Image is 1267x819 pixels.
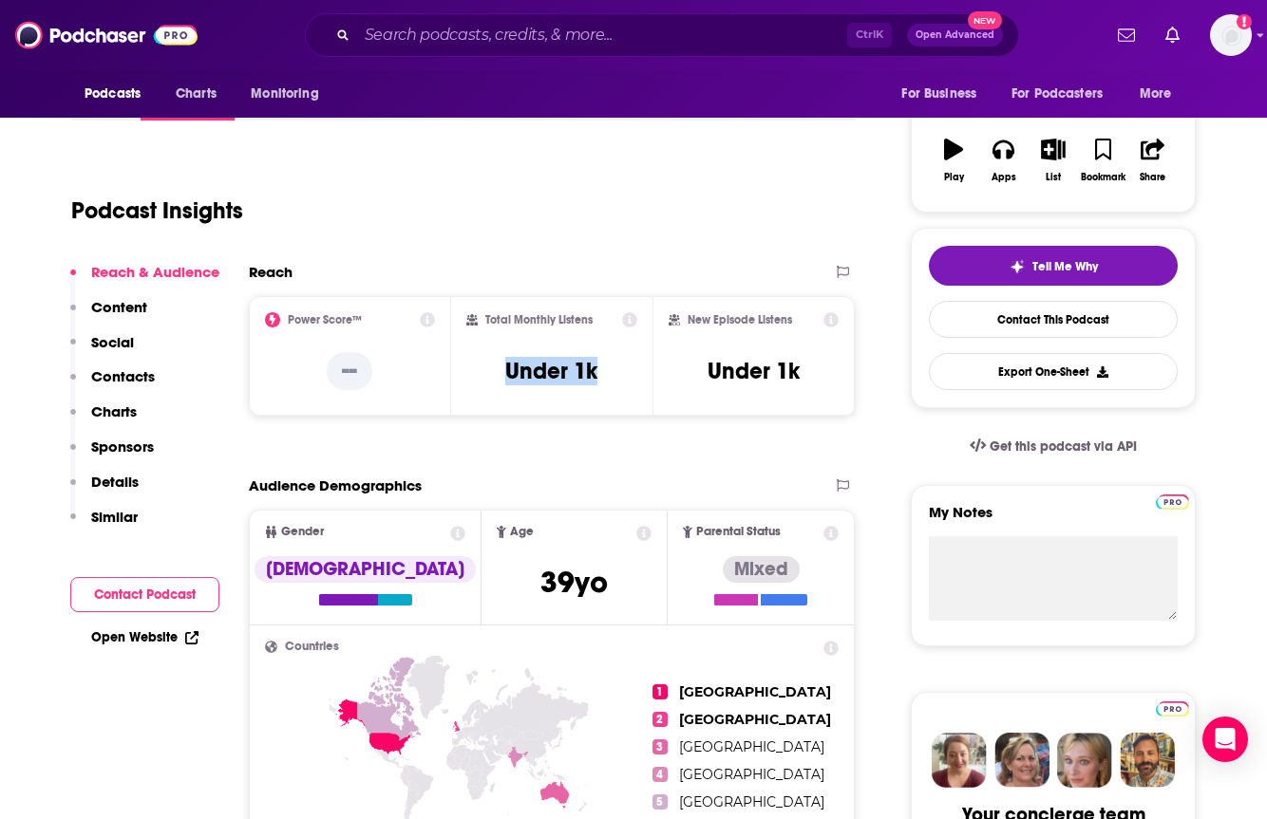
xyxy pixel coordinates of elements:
svg: Add a profile image [1237,14,1252,29]
img: Podchaser Pro [1156,494,1189,510]
button: Share [1128,126,1178,195]
button: Reach & Audience [70,263,219,298]
div: [DEMOGRAPHIC_DATA] [255,556,476,583]
button: Open AdvancedNew [907,24,1003,47]
p: Content [91,298,147,316]
button: Bookmark [1078,126,1127,195]
div: Mixed [723,556,800,583]
a: Open Website [91,629,199,645]
div: Open Intercom Messenger [1202,717,1248,762]
button: open menu [888,76,1000,112]
span: For Business [901,81,976,107]
span: 4 [652,767,668,782]
span: Countries [285,641,339,653]
button: Charts [70,402,137,437]
button: open menu [999,76,1130,112]
button: Play [929,126,978,195]
button: open menu [71,76,165,112]
span: 2 [652,712,668,727]
span: [GEOGRAPHIC_DATA] [679,766,824,783]
div: Search podcasts, credits, & more... [305,13,1019,57]
span: [GEOGRAPHIC_DATA] [679,683,831,700]
h2: New Episode Listens [688,313,792,326]
p: Similar [91,508,138,526]
img: Jules Profile [1057,733,1112,788]
span: More [1140,81,1172,107]
p: Sponsors [91,437,154,456]
button: Contacts [70,367,155,402]
button: Sponsors [70,437,154,473]
label: My Notes [929,503,1178,536]
p: -- [327,352,372,390]
h2: Reach [249,263,293,281]
button: Apps [978,126,1028,195]
button: Contact Podcast [70,577,219,612]
span: [GEOGRAPHIC_DATA] [679,711,831,728]
img: Sydney Profile [932,733,987,788]
span: Logged in as tessvanden [1210,14,1252,56]
p: Charts [91,402,137,420]
a: Show notifications dropdown [1110,19,1143,51]
button: tell me why sparkleTell Me Why [929,246,1178,286]
h2: Total Monthly Listens [485,313,593,326]
p: Reach & Audience [91,263,219,281]
div: List [1046,172,1061,183]
div: Apps [992,172,1016,183]
span: [GEOGRAPHIC_DATA] [679,738,824,755]
span: Gender [281,526,324,538]
span: 3 [652,739,668,754]
h2: Audience Demographics [249,476,422,494]
a: Show notifications dropdown [1158,19,1187,51]
div: Play [944,172,964,183]
span: 5 [652,794,668,810]
img: Jon Profile [1120,733,1175,788]
input: Search podcasts, credits, & more... [357,20,847,50]
span: Charts [176,81,217,107]
span: For Podcasters [1012,81,1103,107]
p: Social [91,333,134,351]
h3: Under 1k [505,357,597,385]
span: 1 [652,684,668,699]
span: [GEOGRAPHIC_DATA] [679,793,824,810]
button: Export One-Sheet [929,353,1178,390]
span: Tell Me Why [1032,259,1098,274]
button: Details [70,473,139,508]
span: Parental Status [696,526,781,538]
span: Age [510,526,534,538]
img: Barbara Profile [994,733,1050,788]
button: open menu [1126,76,1196,112]
button: Similar [70,508,138,543]
h1: Podcast Insights [71,196,243,225]
span: Open Advanced [916,30,994,40]
a: Pro website [1156,492,1189,510]
button: Content [70,298,147,333]
h3: Under 1k [708,357,800,385]
div: Share [1140,172,1165,183]
a: Contact This Podcast [929,301,1178,338]
a: Pro website [1156,698,1189,717]
img: User Profile [1210,14,1252,56]
span: Podcasts [85,81,141,107]
div: Bookmark [1081,172,1125,183]
span: Ctrl K [847,23,892,47]
img: Podchaser Pro [1156,701,1189,717]
h2: Power Score™ [288,313,362,326]
span: Get this podcast via API [990,438,1137,455]
p: Details [91,473,139,491]
button: Social [70,333,134,368]
p: Contacts [91,367,155,385]
a: Get this podcast via API [955,423,1152,470]
span: New [968,11,1002,29]
button: Show profile menu [1210,14,1252,56]
img: Podchaser - Follow, Share and Rate Podcasts [15,17,198,53]
button: open menu [237,76,343,112]
button: List [1029,126,1078,195]
img: tell me why sparkle [1010,259,1025,274]
span: Monitoring [251,81,318,107]
span: 39 yo [540,564,608,601]
a: Charts [163,76,228,112]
